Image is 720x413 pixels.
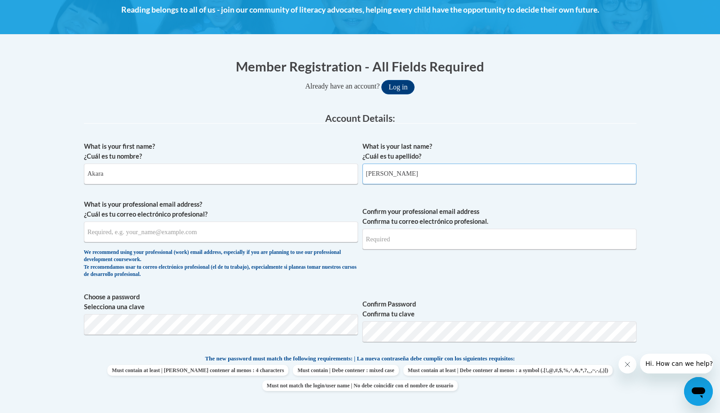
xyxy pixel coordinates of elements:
[84,249,358,279] div: We recommend using your professional (work) email address, especially if you are planning to use ...
[305,82,380,90] span: Already have an account?
[640,354,713,373] iframe: Message from company
[84,4,636,16] h4: Reading belongs to all of us - join our community of literacy advocates, helping every child have...
[84,292,358,312] label: Choose a password Selecciona una clave
[84,200,358,219] label: What is your professional email address? ¿Cuál es tu correo electrónico profesional?
[362,299,636,319] label: Confirm Password Confirma tu clave
[107,365,288,376] span: Must contain at least | [PERSON_NAME] contener al menos : 4 characters
[381,80,415,94] button: Log in
[84,164,358,184] input: Metadata input
[684,377,713,406] iframe: Button to launch messaging window
[403,365,613,376] span: Must contain at least | Debe contener al menos : a symbol (.[!,@,#,$,%,^,&,*,?,_,~,-,(,)])
[205,355,515,363] span: The new password must match the following requirements: | La nueva contraseña debe cumplir con lo...
[362,229,636,249] input: Required
[362,164,636,184] input: Metadata input
[293,365,398,376] span: Must contain | Debe contener : mixed case
[618,355,636,373] iframe: Close message
[84,142,358,161] label: What is your first name? ¿Cuál es tu nombre?
[362,207,636,226] label: Confirm your professional email address Confirma tu correo electrónico profesional.
[84,57,636,75] h1: Member Registration - All Fields Required
[84,222,358,242] input: Metadata input
[262,380,458,391] span: Must not match the login/user name | No debe coincidir con el nombre de usuario
[362,142,636,161] label: What is your last name? ¿Cuál es tu apellido?
[325,112,395,124] span: Account Details:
